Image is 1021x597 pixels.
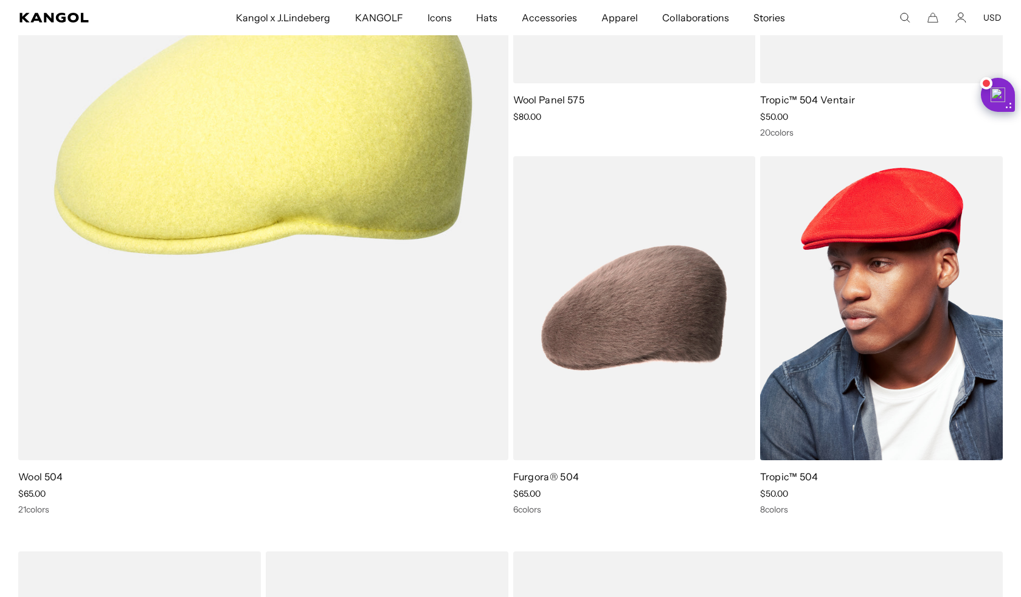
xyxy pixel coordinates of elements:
span: $65.00 [513,488,541,499]
div: 6 colors [513,504,756,515]
button: USD [983,12,1002,23]
span: $50.00 [760,111,788,122]
span: $65.00 [18,488,46,499]
span: $80.00 [513,111,541,122]
div: 20 colors [760,127,1003,138]
img: Tropic™ 504 [760,156,1003,461]
a: Furgora® 504 [513,471,580,483]
div: 21 colors [18,504,508,515]
a: Wool Panel 575 [513,94,584,106]
a: Account [955,12,966,23]
a: Kangol [19,13,156,22]
div: 8 colors [760,504,1003,515]
a: Wool 504 [18,471,63,483]
button: Cart [927,12,938,23]
a: Tropic™ 504 Ventair [760,94,855,106]
a: Tropic™ 504 [760,471,819,483]
summary: Search here [899,12,910,23]
img: Furgora® 504 [513,156,756,461]
span: $50.00 [760,488,788,499]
